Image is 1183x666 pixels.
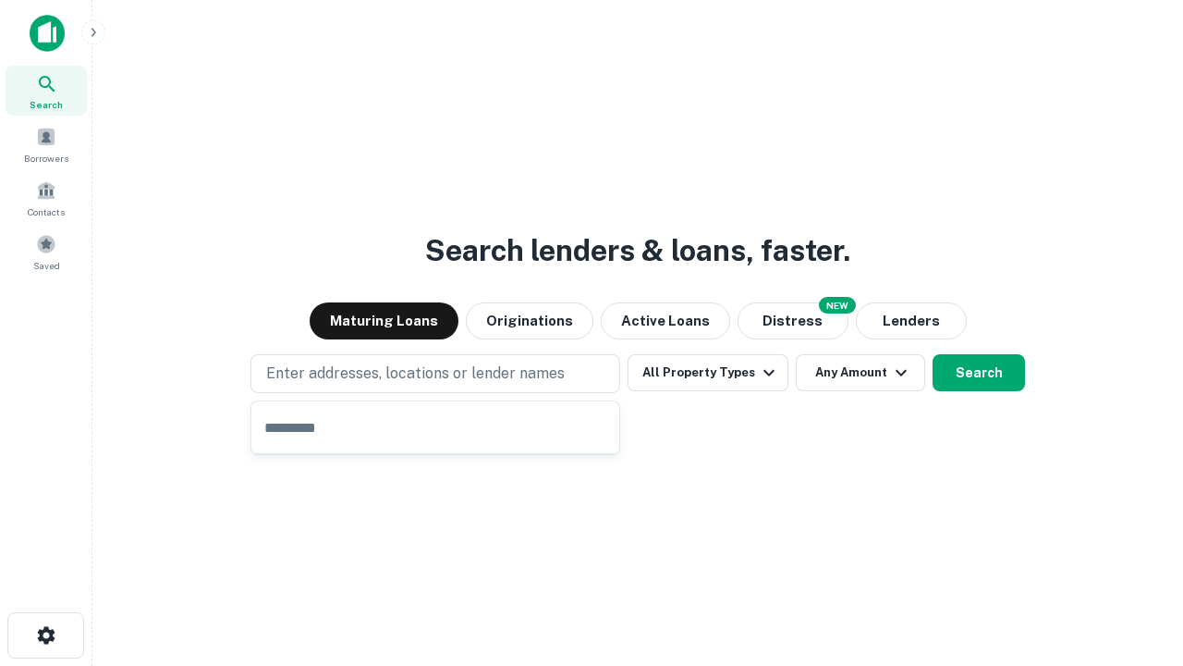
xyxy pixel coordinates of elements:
button: Active Loans [601,302,730,339]
span: Contacts [28,204,65,219]
div: NEW [819,297,856,314]
img: capitalize-icon.png [30,15,65,52]
span: Search [30,97,63,112]
p: Enter addresses, locations or lender names [266,363,565,385]
iframe: Chat Widget [1091,518,1183,607]
span: Borrowers [24,151,68,166]
button: Any Amount [796,354,925,391]
a: Borrowers [6,119,87,169]
button: All Property Types [628,354,788,391]
a: Saved [6,227,87,277]
span: Saved [33,258,60,273]
button: Search [933,354,1025,391]
a: Search [6,66,87,116]
button: Maturing Loans [310,302,458,339]
a: Contacts [6,173,87,223]
button: Search distressed loans with lien and other non-mortgage details. [738,302,848,339]
button: Enter addresses, locations or lender names [250,354,620,393]
h3: Search lenders & loans, faster. [425,228,850,273]
button: Originations [466,302,593,339]
button: Lenders [856,302,967,339]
